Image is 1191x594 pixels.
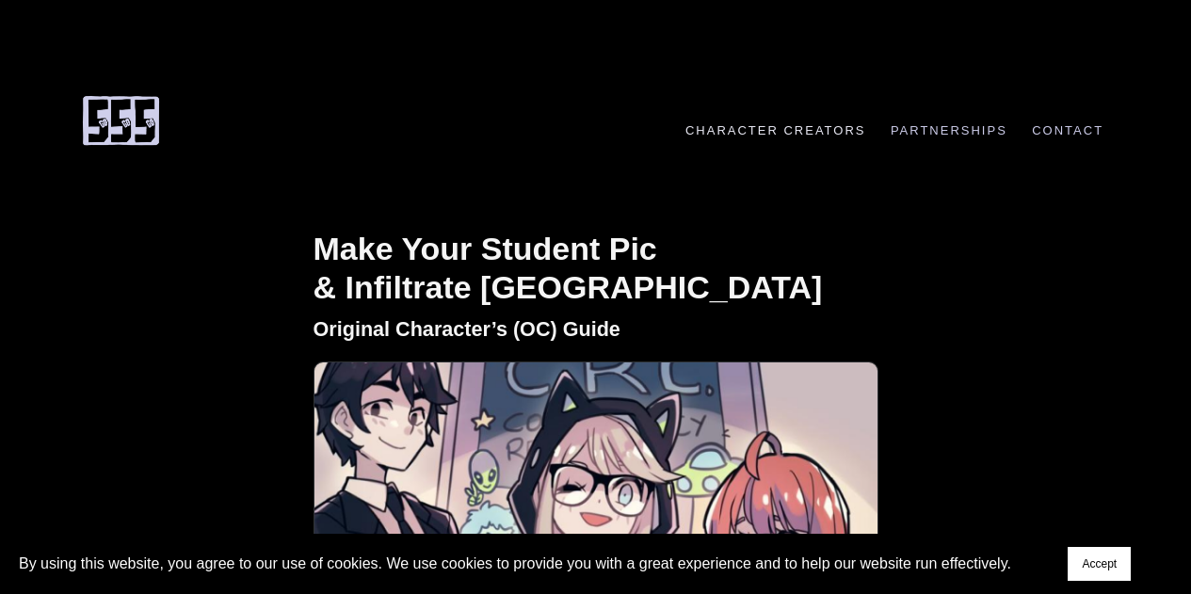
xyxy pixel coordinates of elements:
img: 555 Comic [78,94,163,147]
a: Character Creators [676,123,876,137]
h1: Make Your Student Pic & Infiltrate [GEOGRAPHIC_DATA] [314,230,878,307]
p: By using this website, you agree to our use of cookies. We use cookies to provide you with a grea... [19,551,1011,576]
button: Accept [1068,547,1131,581]
a: Contact [1022,123,1114,137]
h2: Original Character’s (OC) Guide [314,316,878,343]
a: 555 Comic [78,104,163,133]
span: Accept [1082,557,1117,570]
a: Partnerships [881,123,1018,137]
